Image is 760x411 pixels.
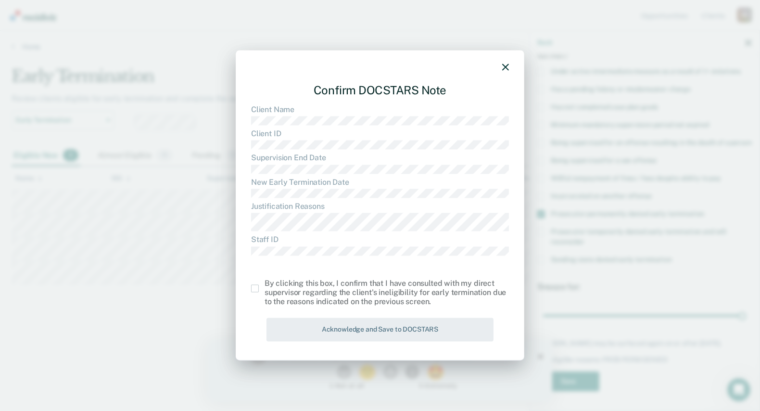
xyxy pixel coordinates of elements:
[175,26,192,40] button: 3
[265,279,509,307] div: By clicking this box, I confirm that I have consulted with my direct supervisor regarding the cli...
[211,43,302,50] div: 5 - Extremely
[219,26,239,40] button: 5
[251,154,509,163] dt: Supervision End Date
[197,26,214,40] button: 4
[129,26,146,40] button: 1
[251,178,509,187] dt: New Early Termination Date
[251,235,509,244] dt: Staff ID
[151,26,170,40] button: 2
[65,43,156,50] div: 1 - Not at all
[266,318,494,342] button: Acknowledge and Save to DOCSTARS
[251,76,509,105] div: Confirm DOCSTARS Note
[42,10,58,25] img: Profile image for Kim
[65,13,288,21] div: How satisfied are you with your experience using Recidiviz?
[251,202,509,211] dt: Justification Reasons
[330,14,336,20] div: Close survey
[251,105,509,114] dt: Client Name
[251,129,509,139] dt: Client ID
